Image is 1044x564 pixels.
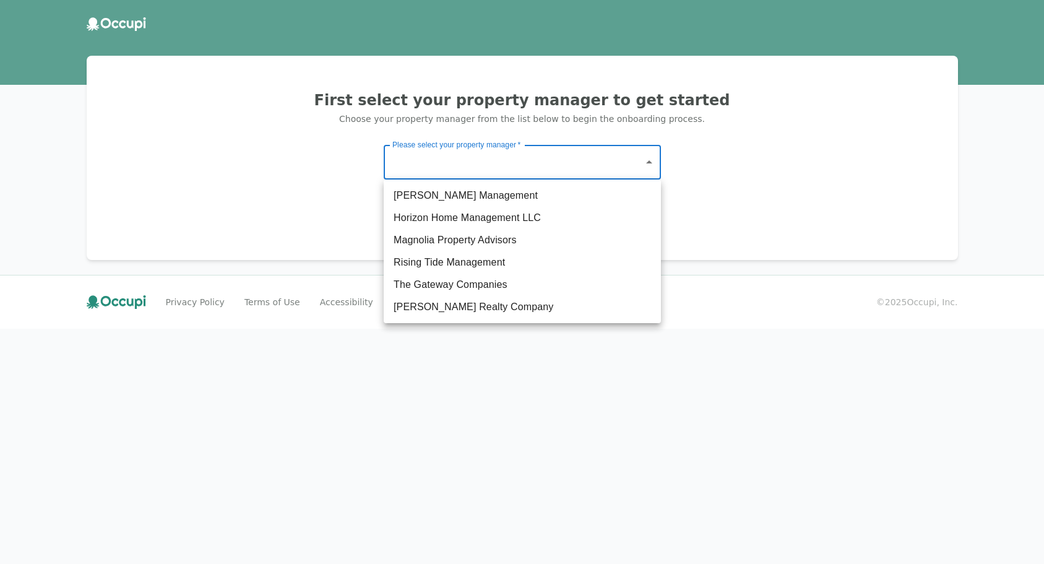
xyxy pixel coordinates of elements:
li: The Gateway Companies [384,274,661,296]
li: [PERSON_NAME] Realty Company [384,296,661,318]
li: Horizon Home Management LLC [384,207,661,229]
li: Rising Tide Management [384,251,661,274]
li: [PERSON_NAME] Management [384,184,661,207]
li: Magnolia Property Advisors [384,229,661,251]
